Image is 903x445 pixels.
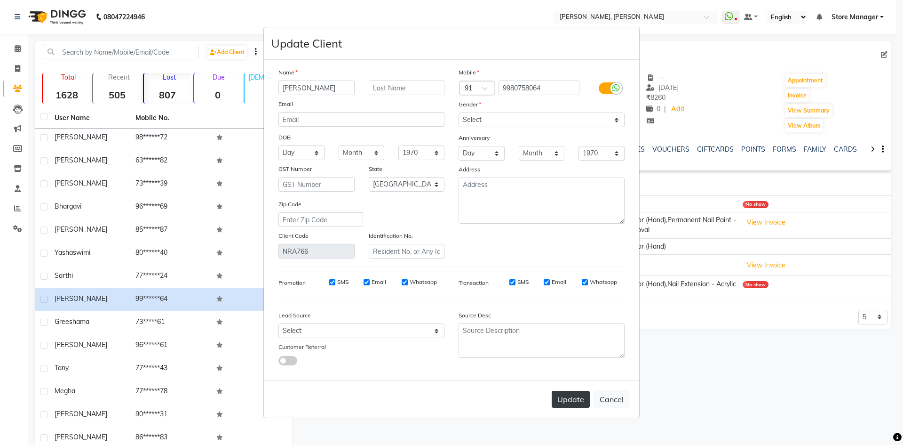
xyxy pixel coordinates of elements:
[517,278,529,286] label: SMS
[278,100,293,108] label: Email
[369,81,445,95] input: Last Name
[372,278,386,286] label: Email
[278,112,444,127] input: Email
[594,390,630,408] button: Cancel
[278,244,355,259] input: Client Code
[459,311,491,320] label: Source Desc
[410,278,437,286] label: Whatsapp
[337,278,349,286] label: SMS
[459,279,489,287] label: Transaction
[459,100,481,109] label: Gender
[499,81,580,95] input: Mobile
[278,177,355,192] input: GST Number
[369,232,413,240] label: Identification No.
[278,200,301,209] label: Zip Code
[590,278,617,286] label: Whatsapp
[278,68,298,77] label: Name
[278,165,312,173] label: GST Number
[369,244,445,259] input: Resident No. or Any Id
[459,134,490,142] label: Anniversary
[459,68,479,77] label: Mobile
[552,278,566,286] label: Email
[278,279,306,287] label: Promotion
[278,232,309,240] label: Client Code
[459,165,480,174] label: Address
[369,165,382,173] label: State
[278,133,291,142] label: DOB
[278,212,363,227] input: Enter Zip Code
[278,343,326,351] label: Customer Referral
[278,311,311,320] label: Lead Source
[271,35,342,52] h4: Update Client
[278,81,355,95] input: First Name
[552,391,590,408] button: Update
